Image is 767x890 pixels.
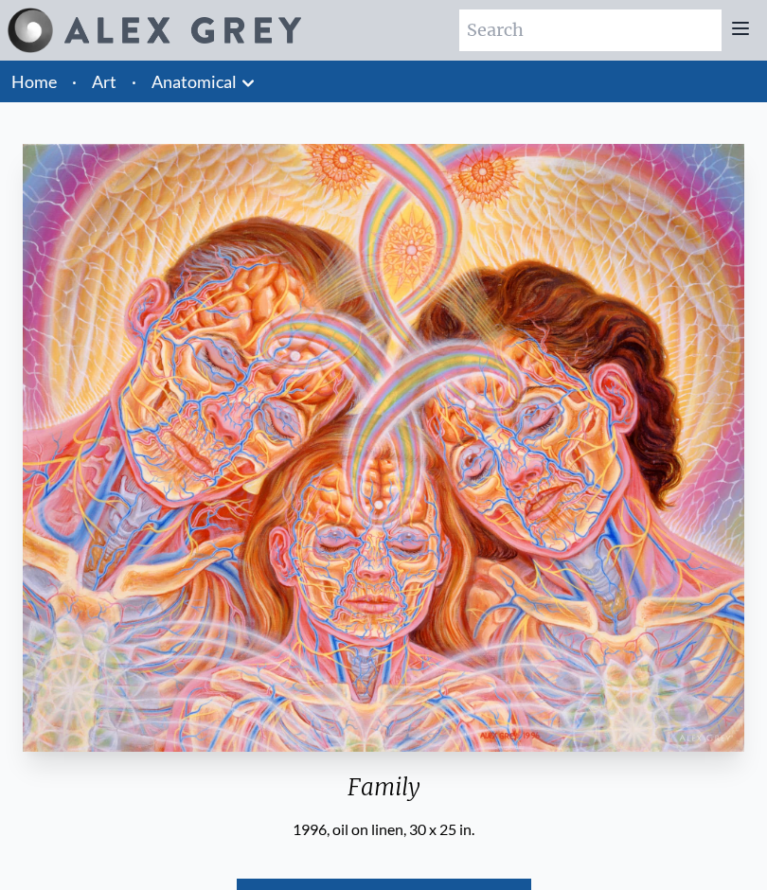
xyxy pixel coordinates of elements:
[15,818,752,841] div: 1996, oil on linen, 30 x 25 in.
[64,61,84,102] li: ·
[23,144,744,752] img: Family-1996-Alex-Grey-watermarked.jpg
[11,71,57,92] a: Home
[124,61,144,102] li: ·
[459,9,722,51] input: Search
[15,773,752,818] div: Family
[92,68,116,95] a: Art
[152,68,237,95] a: Anatomical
